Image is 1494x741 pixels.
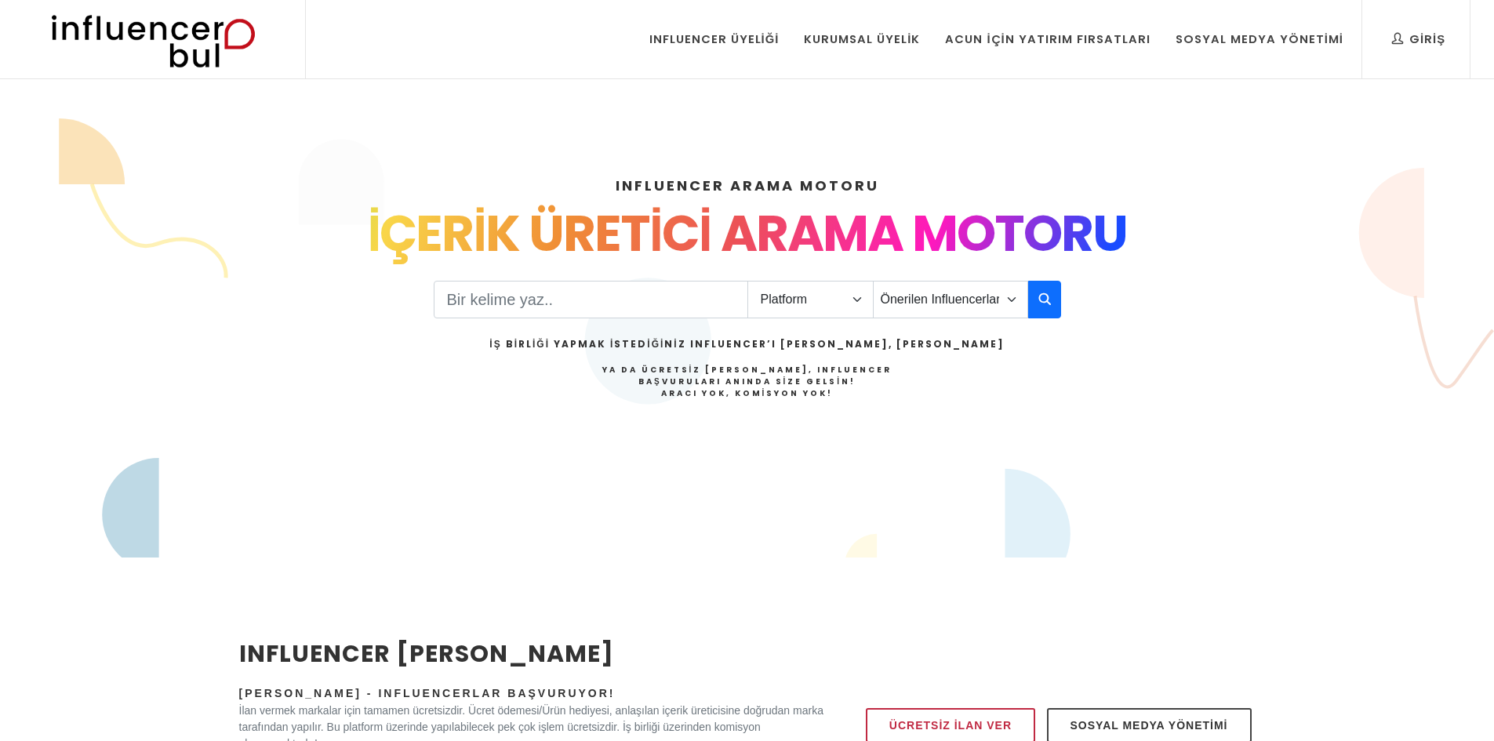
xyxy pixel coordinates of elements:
[804,31,920,48] div: Kurumsal Üyelik
[239,175,1256,196] h4: INFLUENCER ARAMA MOTORU
[661,387,834,399] strong: Aracı Yok, Komisyon Yok!
[489,337,1004,351] h2: İş Birliği Yapmak İstediğiniz Influencer’ı [PERSON_NAME], [PERSON_NAME]
[239,196,1256,271] div: İÇERİK ÜRETİCİ ARAMA MOTORU
[1071,716,1228,735] span: Sosyal Medya Yönetimi
[889,716,1012,735] span: Ücretsiz İlan Ver
[239,636,824,671] h2: INFLUENCER [PERSON_NAME]
[434,281,748,318] input: Search
[945,31,1150,48] div: Acun İçin Yatırım Fırsatları
[239,687,616,699] span: [PERSON_NAME] - Influencerlar Başvuruyor!
[649,31,780,48] div: Influencer Üyeliği
[1392,31,1445,48] div: Giriş
[489,364,1004,399] h4: Ya da Ücretsiz [PERSON_NAME], Influencer Başvuruları Anında Size Gelsin!
[1176,31,1343,48] div: Sosyal Medya Yönetimi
